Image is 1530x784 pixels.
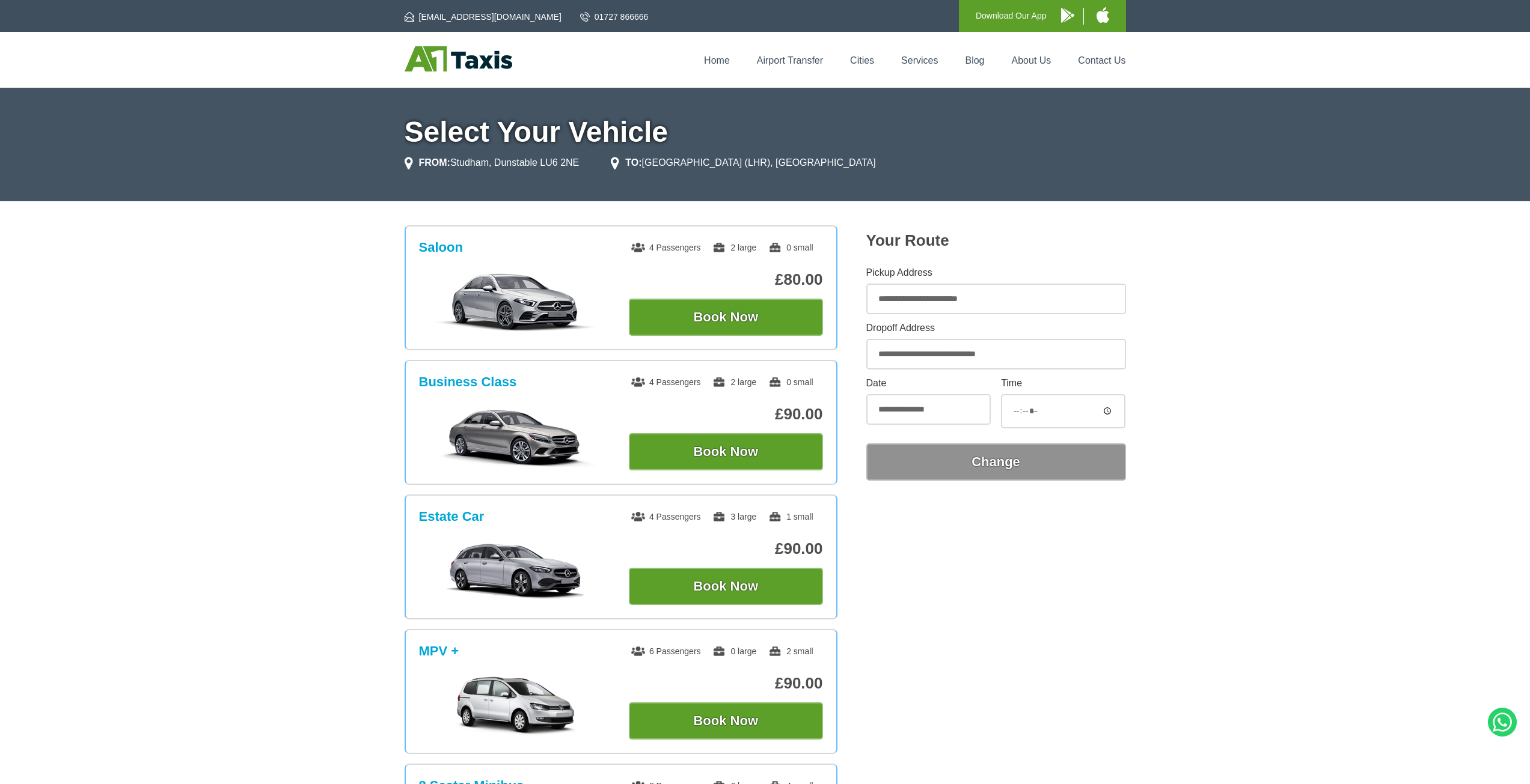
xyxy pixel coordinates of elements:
button: Book Now [629,702,823,740]
a: Services [901,55,938,65]
button: Book Now [629,433,823,470]
a: [EMAIL_ADDRESS][DOMAIN_NAME] [405,11,562,23]
a: About Us [1012,55,1051,65]
p: £80.00 [629,270,823,289]
p: £90.00 [629,539,823,558]
img: Estate Car [425,541,606,601]
span: 6 Passengers [631,646,701,656]
span: 2 small [768,646,813,656]
span: 4 Passengers [631,377,701,387]
span: 0 small [768,243,813,252]
label: Pickup Address [866,268,1126,278]
img: A1 Taxis iPhone App [1097,7,1109,23]
p: £90.00 [629,405,823,424]
h3: Estate Car [419,509,485,524]
a: Cities [850,55,874,65]
label: Time [1001,378,1125,388]
label: Dropoff Address [866,323,1126,333]
span: 0 large [712,646,756,656]
h3: MPV + [419,643,459,659]
button: Book Now [629,299,823,336]
img: Saloon [425,272,606,332]
button: Change [866,443,1126,481]
a: 01727 866666 [580,11,649,23]
button: Book Now [629,568,823,605]
img: Business Class [425,407,606,467]
span: 0 small [768,377,813,387]
img: A1 Taxis St Albans LTD [405,46,512,71]
span: 2 large [712,243,756,252]
img: MPV + [425,676,606,736]
a: Airport Transfer [757,55,823,65]
a: Blog [965,55,984,65]
a: Home [704,55,730,65]
strong: TO: [625,157,641,168]
p: Download Our App [976,8,1047,23]
li: [GEOGRAPHIC_DATA] (LHR), [GEOGRAPHIC_DATA] [611,156,875,170]
span: 4 Passengers [631,512,701,521]
label: Date [866,378,991,388]
h2: Your Route [866,231,1126,250]
h3: Business Class [419,374,517,390]
span: 1 small [768,512,813,521]
li: Studham, Dunstable LU6 2NE [405,156,580,170]
a: Contact Us [1078,55,1125,65]
span: 3 large [712,512,756,521]
p: £90.00 [629,674,823,693]
img: A1 Taxis Android App [1061,8,1074,23]
h3: Saloon [419,240,463,255]
span: 2 large [712,377,756,387]
strong: FROM: [419,157,450,168]
h1: Select Your Vehicle [405,118,1126,147]
span: 4 Passengers [631,243,701,252]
